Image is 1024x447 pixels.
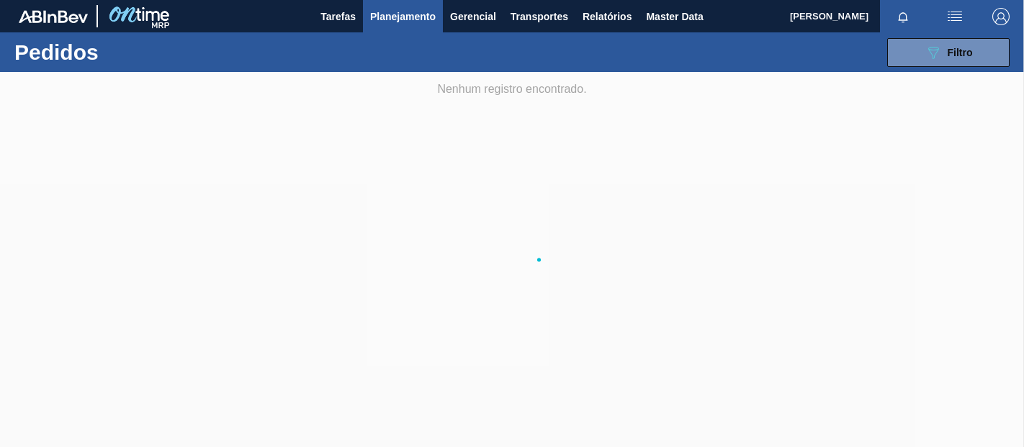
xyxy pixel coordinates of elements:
[948,47,973,58] span: Filtro
[450,8,496,25] span: Gerencial
[14,44,218,60] h1: Pedidos
[511,8,568,25] span: Transportes
[320,8,356,25] span: Tarefas
[880,6,926,27] button: Notificações
[946,8,964,25] img: userActions
[583,8,632,25] span: Relatórios
[992,8,1010,25] img: Logout
[370,8,436,25] span: Planejamento
[19,10,88,23] img: TNhmsLtSVTkK8tSr43FrP2fwEKptu5GPRR3wAAAABJRU5ErkJggg==
[646,8,703,25] span: Master Data
[887,38,1010,67] button: Filtro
